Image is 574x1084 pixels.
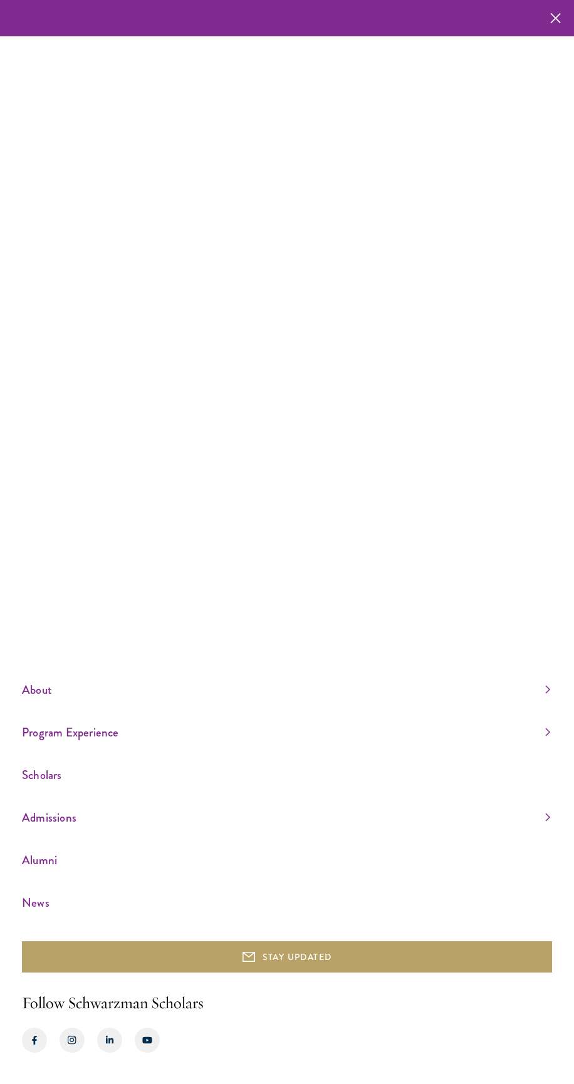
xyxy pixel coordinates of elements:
[22,991,552,1015] h2: Follow Schwarzman Scholars
[22,892,550,913] a: News
[22,807,550,828] a: Admissions
[22,679,550,700] a: About
[22,765,550,785] a: Scholars
[22,850,550,870] a: Alumni
[22,941,552,973] button: STAY UPDATED
[22,722,550,743] a: Program Experience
